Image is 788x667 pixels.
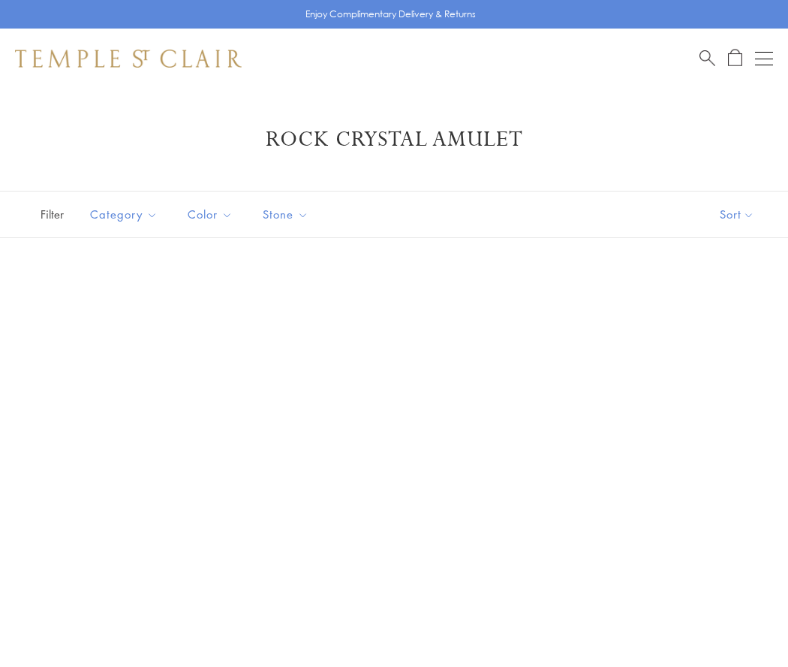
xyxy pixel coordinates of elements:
[79,198,169,231] button: Category
[728,49,742,68] a: Open Shopping Bag
[176,198,244,231] button: Color
[83,205,169,224] span: Category
[251,198,320,231] button: Stone
[305,7,476,22] p: Enjoy Complimentary Delivery & Returns
[15,50,242,68] img: Temple St. Clair
[699,49,715,68] a: Search
[686,192,788,237] button: Show sort by
[180,205,244,224] span: Color
[255,205,320,224] span: Stone
[38,126,750,153] h1: Rock Crystal Amulet
[755,50,773,68] button: Open navigation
